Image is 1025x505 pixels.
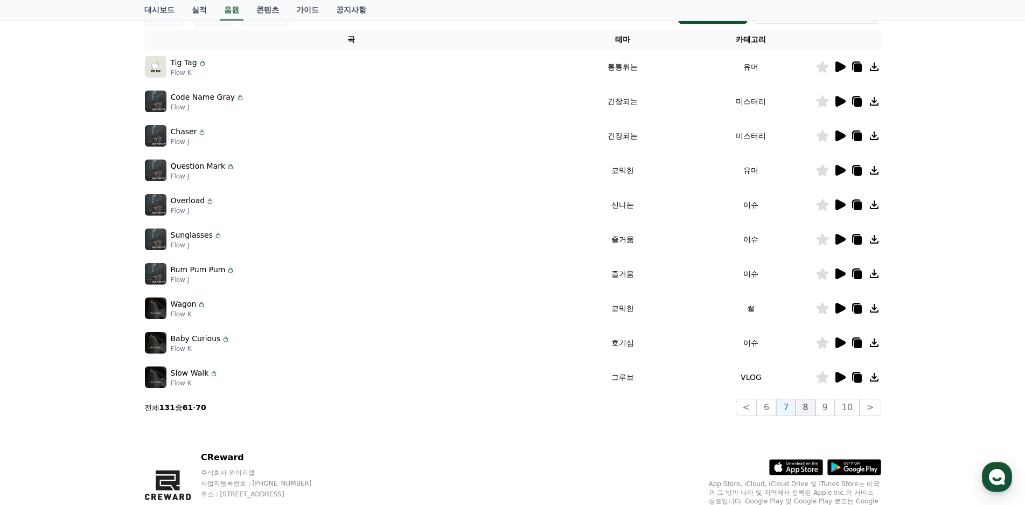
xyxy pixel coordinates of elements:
[144,402,206,413] p: 전체 중 -
[201,451,332,464] p: CReward
[559,222,687,257] td: 즐거움
[145,229,166,250] img: music
[687,326,815,360] td: 이슈
[559,360,687,395] td: 그루브
[687,153,815,188] td: 유머
[145,56,166,78] img: music
[99,358,111,367] span: 대화
[559,119,687,153] td: 긴장되는
[201,479,332,488] p: 사업자등록번호 : [PHONE_NUMBER]
[171,264,226,275] p: Rum Pum Pum
[559,30,687,50] th: 테마
[171,195,205,206] p: Overload
[687,84,815,119] td: 미스터리
[183,403,193,412] strong: 61
[171,275,235,284] p: Flow J
[687,222,815,257] td: 이슈
[736,399,757,416] button: <
[796,399,815,416] button: 8
[145,366,166,388] img: music
[559,257,687,291] td: 즐거움
[860,399,881,416] button: >
[139,342,207,369] a: 설정
[171,379,219,388] p: Flow K
[171,241,222,250] p: Flow J
[166,358,179,366] span: 설정
[144,30,559,50] th: 곡
[687,188,815,222] td: 이슈
[145,160,166,181] img: music
[145,298,166,319] img: music
[559,50,687,84] td: 통통튀는
[559,188,687,222] td: 신나는
[171,126,197,137] p: Chaser
[776,399,796,416] button: 7
[171,68,207,77] p: Flow K
[145,332,166,354] img: music
[171,333,221,344] p: Baby Curious
[171,310,206,319] p: Flow K
[559,291,687,326] td: 코믹한
[145,91,166,112] img: music
[559,84,687,119] td: 긴장되는
[835,399,860,416] button: 10
[687,119,815,153] td: 미스터리
[687,257,815,291] td: 이슈
[145,194,166,216] img: music
[171,299,197,310] p: Wagon
[757,399,776,416] button: 6
[171,103,245,112] p: Flow J
[171,172,235,181] p: Flow J
[71,342,139,369] a: 대화
[687,30,815,50] th: 카테고리
[687,50,815,84] td: 유머
[687,360,815,395] td: VLOG
[159,403,175,412] strong: 131
[171,206,215,215] p: Flow J
[171,230,213,241] p: Sunglasses
[3,342,71,369] a: 홈
[559,326,687,360] td: 호기심
[201,468,332,477] p: 주식회사 와이피랩
[171,161,226,172] p: Question Mark
[34,358,40,366] span: 홈
[196,403,206,412] strong: 70
[171,344,231,353] p: Flow K
[171,57,197,68] p: Tig Tag
[687,291,815,326] td: 썰
[171,368,209,379] p: Slow Walk
[815,399,835,416] button: 9
[171,137,207,146] p: Flow J
[559,153,687,188] td: 코믹한
[145,125,166,147] img: music
[201,490,332,499] p: 주소 : [STREET_ADDRESS]
[171,92,235,103] p: Code Name Gray
[145,263,166,285] img: music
